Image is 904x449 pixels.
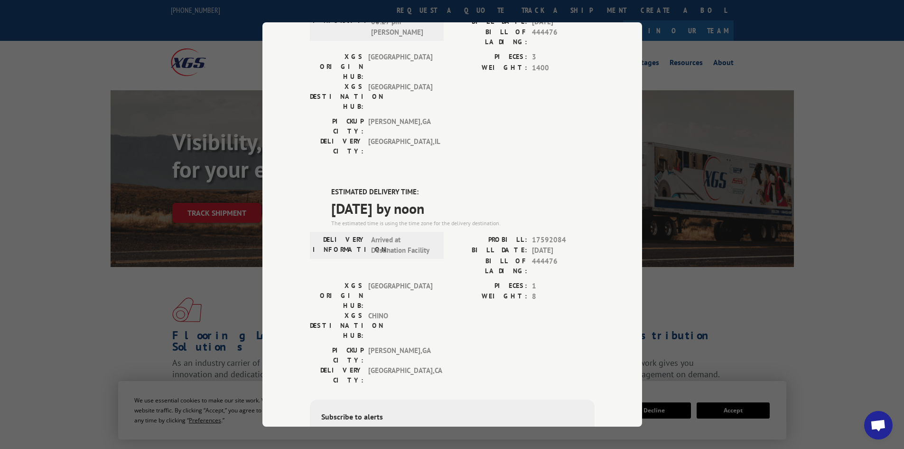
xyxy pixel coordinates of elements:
div: Open chat [864,411,893,439]
span: Arrived at Destination Facility [371,235,435,256]
span: 17592084 [532,235,595,246]
span: 8 [532,291,595,302]
label: DELIVERY CITY: [310,136,363,156]
label: WEIGHT: [452,291,527,302]
label: BILL OF LADING: [452,27,527,47]
span: 444476 [532,27,595,47]
span: CHINO [368,311,432,341]
span: 444476 [532,256,595,276]
label: XGS DESTINATION HUB: [310,311,363,341]
span: [GEOGRAPHIC_DATA] , IL [368,136,432,156]
label: PIECES: [452,281,527,292]
label: PROBILL: [452,235,527,246]
span: [DATE] 06:27 pm [PERSON_NAME] [371,6,435,38]
span: [PERSON_NAME] , GA [368,345,432,365]
label: ESTIMATED DELIVERY TIME: [331,187,595,198]
label: XGS DESTINATION HUB: [310,82,363,112]
label: DELIVERY INFORMATION: [313,235,366,256]
span: 1400 [532,63,595,74]
label: WEIGHT: [452,63,527,74]
span: [GEOGRAPHIC_DATA] [368,281,432,311]
span: 3 [532,52,595,63]
label: PICKUP CITY: [310,116,363,136]
span: [DATE] [532,245,595,256]
label: XGS ORIGIN HUB: [310,281,363,311]
label: DELIVERY INFORMATION: [313,6,366,38]
span: [PERSON_NAME] , GA [368,116,432,136]
span: [GEOGRAPHIC_DATA] [368,52,432,82]
label: BILL DATE: [452,245,527,256]
div: Get texted with status updates for this shipment. Message and data rates may apply. Message frequ... [321,425,583,446]
label: PIECES: [452,52,527,63]
span: [DATE] [532,17,595,28]
span: [DATE] by noon [331,198,595,219]
span: [GEOGRAPHIC_DATA] , CA [368,365,432,385]
label: PICKUP CITY: [310,345,363,365]
span: 1 [532,281,595,292]
label: XGS ORIGIN HUB: [310,52,363,82]
label: BILL DATE: [452,17,527,28]
div: The estimated time is using the time zone for the delivery destination. [331,219,595,228]
span: [GEOGRAPHIC_DATA] [368,82,432,112]
div: Subscribe to alerts [321,411,583,425]
label: DELIVERY CITY: [310,365,363,385]
label: BILL OF LADING: [452,256,527,276]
